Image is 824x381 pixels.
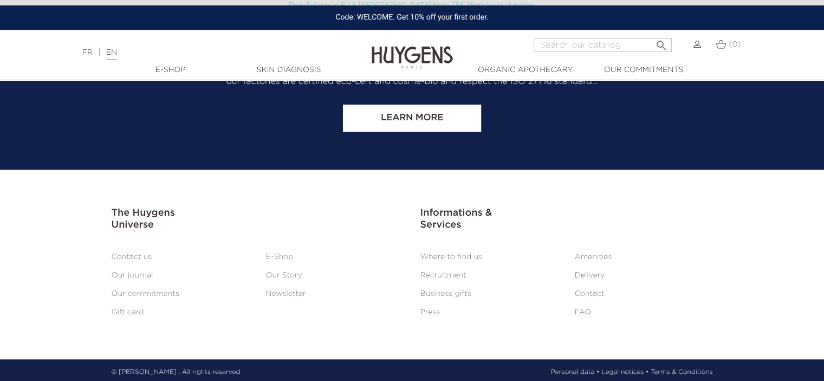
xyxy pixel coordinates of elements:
[420,290,471,298] a: Business gifts
[420,272,466,279] a: Recruitment
[420,308,440,316] a: Press
[654,36,667,49] i: 
[551,367,600,377] a: Personal data •
[575,308,591,316] a: FAQ
[729,41,741,48] span: (0)
[651,367,712,377] a: Terms & Conditions
[589,64,698,76] a: Our commitments
[266,253,294,261] a: E-Shop
[651,35,671,49] button: 
[420,253,482,261] a: Where to find us
[106,49,117,60] a: EN
[534,38,672,52] input: Search
[266,272,302,279] a: Our Story
[112,290,179,298] a: Our commitments
[82,49,93,56] a: FR
[575,253,612,261] a: Amenities
[575,272,605,279] a: Delivery
[575,290,605,298] a: Contact
[235,64,343,76] a: Skin Diagnosis
[112,272,153,279] a: Our journal
[601,367,648,377] a: Legal notices •
[112,308,144,316] a: Gift card
[343,105,481,132] a: Learn more
[372,29,453,70] img: Huygens
[112,75,713,88] p: our factories are certified eco-cert and cosme-bio and respect the ISO 27716 standard…
[77,46,335,59] div: |
[266,290,306,298] a: Newsletter
[471,64,580,76] a: Organic Apothecary
[116,64,225,76] a: E-Shop
[112,367,241,377] p: © [PERSON_NAME] . All rights reserved
[420,208,713,231] h3: Informations & Services
[112,208,404,231] h3: The Huygens Universe
[112,253,152,261] a: Contact us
